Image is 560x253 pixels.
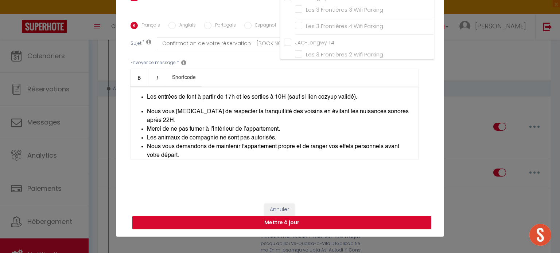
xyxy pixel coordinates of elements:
label: Anglais [176,22,196,30]
label: Envoyer ce message [131,59,176,66]
button: Mettre à jour [132,216,431,230]
i: Message [181,60,186,66]
div: Ouvrir le chat [529,224,551,246]
label: Portugais [211,22,236,30]
a: Italic [148,69,166,86]
li: Les animaux de compagnie ne sont pas autorisés. [147,134,411,142]
button: Annuler [264,203,295,216]
label: Sujet [131,40,141,48]
i: Subject [146,39,151,45]
span: JAC-Longwy T4 [295,39,334,46]
li: Les entrées de font à partir de 17h et les sorties à 10H (sauf si lien cozyup validé). [147,93,411,102]
span: Les 3 Frontières 2 Wifi Parking [306,51,383,58]
li: Nous vous [MEDICAL_DATA] de respecter la tranquillité des voisins en évitant les nuisances sonore... [147,107,411,125]
label: Français [138,22,160,30]
li: Nous vous demandons de maintenir l'appartement propre et de ranger vos effets personnels avant vo... [147,142,411,160]
a: Shortcode [166,69,202,86]
li: Merci de ne pas fumer à l'intérieur de l'appartement. [147,125,411,134]
a: Bold [131,69,148,86]
div: ​ ​ [131,87,419,159]
label: Espagnol [252,22,276,30]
